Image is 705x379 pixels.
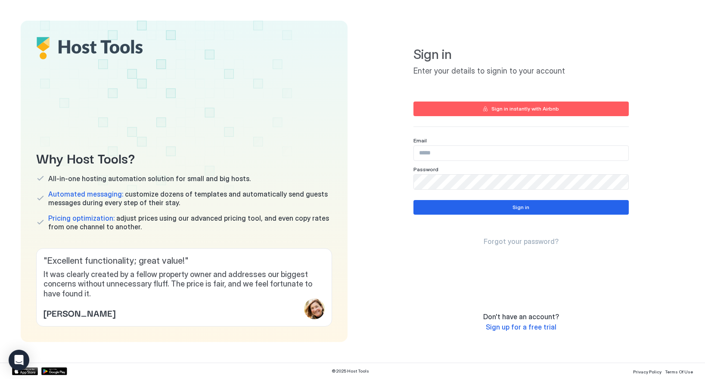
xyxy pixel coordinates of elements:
span: Pricing optimization: [48,214,115,222]
span: Why Host Tools? [36,148,332,167]
a: App Store [12,367,38,375]
span: Enter your details to signin to your account [413,66,629,76]
span: Terms Of Use [665,369,693,374]
a: Forgot your password? [484,237,559,246]
input: Input Field [414,146,628,160]
button: Sign in [413,200,629,215]
div: Sign in [512,203,529,211]
button: Sign in instantly with Airbnb [413,102,629,116]
span: All-in-one hosting automation solution for small and big hosts. [48,174,251,183]
span: Email [413,137,427,144]
span: Password [413,166,438,173]
span: customize dozens of templates and automatically send guests messages during every step of their s... [48,190,332,207]
a: Sign up for a free trial [486,323,556,332]
div: Open Intercom Messenger [9,350,29,370]
span: Privacy Policy [633,369,662,374]
span: It was clearly created by a fellow property owner and addresses our biggest concerns without unne... [43,270,325,299]
span: Don't have an account? [483,312,559,321]
div: profile [304,299,325,319]
span: Sign in [413,46,629,63]
a: Privacy Policy [633,367,662,376]
a: Terms Of Use [665,367,693,376]
input: Input Field [414,175,628,189]
span: " Excellent functionality; great value! " [43,256,325,266]
span: [PERSON_NAME] [43,306,115,319]
a: Google Play Store [41,367,67,375]
span: adjust prices using our advanced pricing tool, and even copy rates from one channel to another. [48,214,332,231]
span: © 2025 Host Tools [332,368,369,374]
div: Sign in instantly with Airbnb [491,105,559,113]
span: Automated messaging: [48,190,123,198]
